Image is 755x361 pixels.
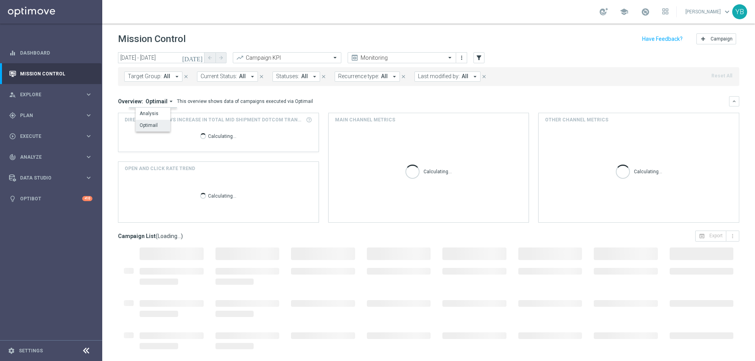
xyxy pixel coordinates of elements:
h3: Campaign List [118,233,183,240]
i: more_vert [459,55,465,61]
button: keyboard_arrow_down [729,96,739,106]
a: Mission Control [20,63,92,84]
p: Calculating... [208,192,236,199]
a: Settings [19,348,43,353]
i: keyboard_arrow_right [85,153,92,161]
i: arrow_drop_down [249,73,256,80]
i: track_changes [9,154,16,161]
i: more_vert [729,233,736,239]
button: track_changes Analyze keyboard_arrow_right [9,154,93,160]
i: keyboard_arrow_down [731,99,737,104]
i: equalizer [9,49,16,57]
i: keyboard_arrow_right [85,132,92,140]
p: Calculating... [424,167,452,175]
span: Statuses: [276,73,299,80]
button: more_vert [458,53,466,62]
div: Press SPACE to deselect this row. [136,120,183,132]
i: add [700,36,706,42]
button: arrow_forward [215,52,226,63]
i: close [321,74,326,79]
i: arrow_drop_down [391,73,398,80]
i: [DATE] [182,54,203,61]
a: Dashboard [20,42,92,63]
span: keyboard_arrow_down [723,7,731,16]
div: Analyze [9,154,85,161]
span: Loading... [158,233,181,240]
button: person_search Explore keyboard_arrow_right [9,92,93,98]
span: All [239,73,246,80]
h4: Other channel metrics [545,116,608,123]
button: close [400,72,407,81]
h1: Mission Control [118,33,186,45]
i: arrow_back [207,55,213,60]
button: Statuses: All arrow_drop_down [273,71,320,82]
i: close [183,74,189,79]
button: more_vert [726,231,739,242]
div: Execute [9,133,85,140]
span: Target Group: [128,73,162,80]
button: open_in_browser Export [695,231,726,242]
span: ( [156,233,158,240]
button: Data Studio keyboard_arrow_right [9,175,93,181]
h4: OPEN AND CLICK RATE TREND [125,165,195,172]
button: Mission Control [9,71,93,77]
i: keyboard_arrow_right [85,174,92,181]
button: lightbulb Optibot +10 [9,196,93,202]
i: arrow_drop_down [173,73,180,80]
div: +10 [82,196,92,201]
div: Optibot [9,188,92,209]
div: This overview shows data of campaigns executed via Optimail [177,98,313,105]
i: preview [351,54,359,62]
a: Optibot [20,188,82,209]
i: close [401,74,406,79]
button: gps_fixed Plan keyboard_arrow_right [9,112,93,119]
h4: Main channel metrics [335,116,395,123]
span: Last modified by: [418,73,460,80]
div: Explore [9,91,85,98]
button: [DATE] [181,52,204,64]
i: play_circle_outline [9,133,16,140]
button: add Campaign [696,33,736,44]
i: arrow_forward [218,55,224,60]
button: close [182,72,190,81]
button: play_circle_outline Execute keyboard_arrow_right [9,133,93,139]
button: Last modified by: All arrow_drop_down [414,71,481,82]
i: arrow_drop_down [471,73,479,80]
ng-select: Monitoring [348,52,456,63]
i: arrow_drop_down [168,98,175,105]
span: Optimail [145,98,168,105]
div: Optimail [140,122,158,129]
button: arrow_back [204,52,215,63]
button: Target Group: All arrow_drop_down [124,71,182,82]
button: close [320,72,327,81]
span: Execute [20,134,85,139]
div: Analysis [140,110,158,117]
div: Press SPACE to select this row. [136,108,183,120]
i: gps_fixed [9,112,16,119]
a: [PERSON_NAME]keyboard_arrow_down [685,6,732,18]
span: Current Status: [201,73,237,80]
span: Plan [20,113,85,118]
span: All [164,73,170,80]
div: Mission Control [9,63,92,84]
button: Recurrence type: All arrow_drop_down [335,71,400,82]
input: Have Feedback? [642,36,683,42]
i: arrow_drop_down [311,73,318,80]
button: close [481,72,488,81]
i: close [259,74,264,79]
span: Direct Response VS Increase In Total Mid Shipment Dotcom Transaction Amount [125,116,304,123]
button: close [258,72,265,81]
button: equalizer Dashboard [9,50,93,56]
span: Campaign [711,36,733,42]
i: close [481,74,487,79]
span: All [462,73,468,80]
span: Data Studio [20,176,85,180]
i: open_in_browser [699,233,705,239]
